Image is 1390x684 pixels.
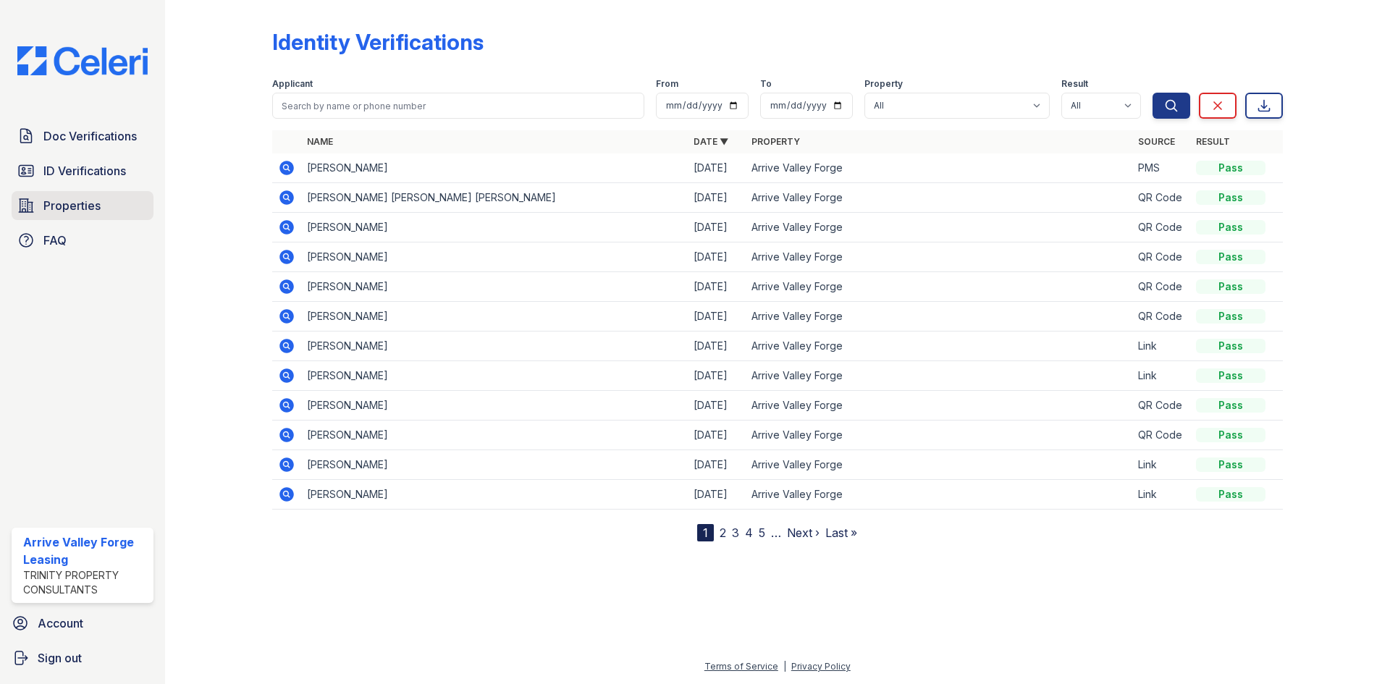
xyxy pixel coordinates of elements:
[1132,302,1190,332] td: QR Code
[1132,272,1190,302] td: QR Code
[751,136,800,147] a: Property
[746,272,1132,302] td: Arrive Valley Forge
[759,525,765,540] a: 5
[746,391,1132,421] td: Arrive Valley Forge
[6,46,159,75] img: CE_Logo_Blue-a8612792a0a2168367f1c8372b55b34899dd931a85d93a1a3d3e32e68fde9ad4.png
[688,391,746,421] td: [DATE]
[732,525,739,540] a: 3
[1196,398,1265,413] div: Pass
[746,361,1132,391] td: Arrive Valley Forge
[1132,421,1190,450] td: QR Code
[1132,391,1190,421] td: QR Code
[864,78,903,90] label: Property
[1132,480,1190,510] td: Link
[1132,153,1190,183] td: PMS
[12,191,153,220] a: Properties
[783,661,786,672] div: |
[697,524,714,541] div: 1
[746,332,1132,361] td: Arrive Valley Forge
[688,421,746,450] td: [DATE]
[301,391,688,421] td: [PERSON_NAME]
[6,643,159,672] a: Sign out
[12,122,153,151] a: Doc Verifications
[1138,136,1175,147] a: Source
[746,421,1132,450] td: Arrive Valley Forge
[43,162,126,180] span: ID Verifications
[694,136,728,147] a: Date ▼
[23,568,148,597] div: Trinity Property Consultants
[301,153,688,183] td: [PERSON_NAME]
[1196,428,1265,442] div: Pass
[301,302,688,332] td: [PERSON_NAME]
[301,361,688,391] td: [PERSON_NAME]
[301,242,688,272] td: [PERSON_NAME]
[1196,339,1265,353] div: Pass
[745,525,753,540] a: 4
[746,480,1132,510] td: Arrive Valley Forge
[301,450,688,480] td: [PERSON_NAME]
[1196,250,1265,264] div: Pass
[746,302,1132,332] td: Arrive Valley Forge
[1196,161,1265,175] div: Pass
[688,480,746,510] td: [DATE]
[1196,309,1265,324] div: Pass
[688,450,746,480] td: [DATE]
[746,183,1132,213] td: Arrive Valley Forge
[704,661,778,672] a: Terms of Service
[746,153,1132,183] td: Arrive Valley Forge
[688,272,746,302] td: [DATE]
[1196,487,1265,502] div: Pass
[301,272,688,302] td: [PERSON_NAME]
[1132,332,1190,361] td: Link
[1061,78,1088,90] label: Result
[12,226,153,255] a: FAQ
[688,361,746,391] td: [DATE]
[301,480,688,510] td: [PERSON_NAME]
[1132,361,1190,391] td: Link
[688,213,746,242] td: [DATE]
[688,242,746,272] td: [DATE]
[656,78,678,90] label: From
[787,525,820,540] a: Next ›
[746,242,1132,272] td: Arrive Valley Forge
[1132,213,1190,242] td: QR Code
[6,609,159,638] a: Account
[791,661,851,672] a: Privacy Policy
[825,525,857,540] a: Last »
[12,156,153,185] a: ID Verifications
[771,524,781,541] span: …
[1132,242,1190,272] td: QR Code
[1132,450,1190,480] td: Link
[1196,368,1265,383] div: Pass
[38,615,83,632] span: Account
[307,136,333,147] a: Name
[688,183,746,213] td: [DATE]
[272,93,644,119] input: Search by name or phone number
[301,183,688,213] td: [PERSON_NAME] [PERSON_NAME] [PERSON_NAME]
[760,78,772,90] label: To
[272,78,313,90] label: Applicant
[688,153,746,183] td: [DATE]
[23,533,148,568] div: Arrive Valley Forge Leasing
[688,302,746,332] td: [DATE]
[301,421,688,450] td: [PERSON_NAME]
[1196,190,1265,205] div: Pass
[43,232,67,249] span: FAQ
[1196,279,1265,294] div: Pass
[272,29,484,55] div: Identity Verifications
[1196,220,1265,235] div: Pass
[1132,183,1190,213] td: QR Code
[43,197,101,214] span: Properties
[720,525,726,540] a: 2
[43,127,137,145] span: Doc Verifications
[1196,136,1230,147] a: Result
[301,213,688,242] td: [PERSON_NAME]
[688,332,746,361] td: [DATE]
[38,649,82,667] span: Sign out
[301,332,688,361] td: [PERSON_NAME]
[746,450,1132,480] td: Arrive Valley Forge
[1196,457,1265,472] div: Pass
[746,213,1132,242] td: Arrive Valley Forge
